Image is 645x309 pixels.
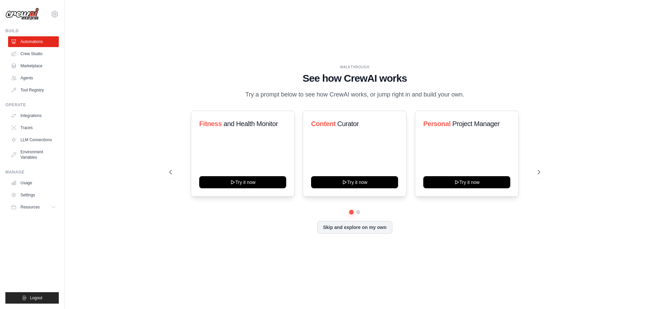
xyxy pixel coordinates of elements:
[5,28,59,34] div: Build
[199,120,222,127] span: Fitness
[5,292,59,304] button: Logout
[8,190,59,200] a: Settings
[423,176,510,188] button: Try it now
[311,176,398,188] button: Try it now
[311,120,336,127] span: Content
[8,122,59,133] a: Traces
[20,204,40,210] span: Resources
[8,110,59,121] a: Integrations
[8,134,59,145] a: LLM Connections
[169,65,540,70] div: WALKTHROUGH
[30,295,42,301] span: Logout
[423,120,450,127] span: Personal
[5,169,59,175] div: Manage
[8,147,59,163] a: Environment Variables
[8,202,59,213] button: Resources
[8,61,59,71] a: Marketplace
[199,176,286,188] button: Try it now
[8,73,59,83] a: Agents
[8,85,59,95] a: Tool Registry
[169,72,540,84] h1: See how CrewAI works
[5,102,59,108] div: Operate
[8,36,59,47] a: Automations
[452,120,500,127] span: Project Manager
[242,90,468,100] p: Try a prompt below to see how CrewAI works, or jump right in and build your own.
[5,8,39,21] img: Logo
[337,120,359,127] span: Curator
[8,178,59,188] a: Usage
[317,221,392,234] button: Skip and explore on my own
[8,48,59,59] a: Crew Studio
[223,120,278,127] span: and Health Monitor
